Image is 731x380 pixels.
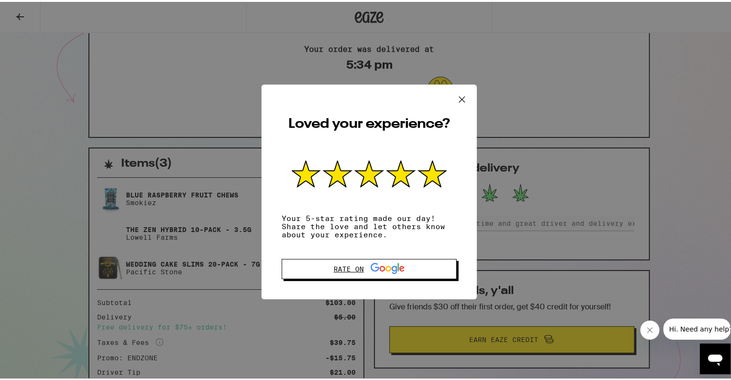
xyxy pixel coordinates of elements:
iframe: Message from company [663,317,731,338]
iframe: Close message [640,319,659,338]
button: Rate on [282,257,457,277]
span: Hi. Need any help? [6,7,69,14]
div: Rate on [334,261,405,273]
h2: Loved your experience? [282,113,457,132]
iframe: Button to launch messaging window [700,342,731,372]
p: Your 5-star rating made our day! Share the love and let others know about your experience. [282,212,457,237]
